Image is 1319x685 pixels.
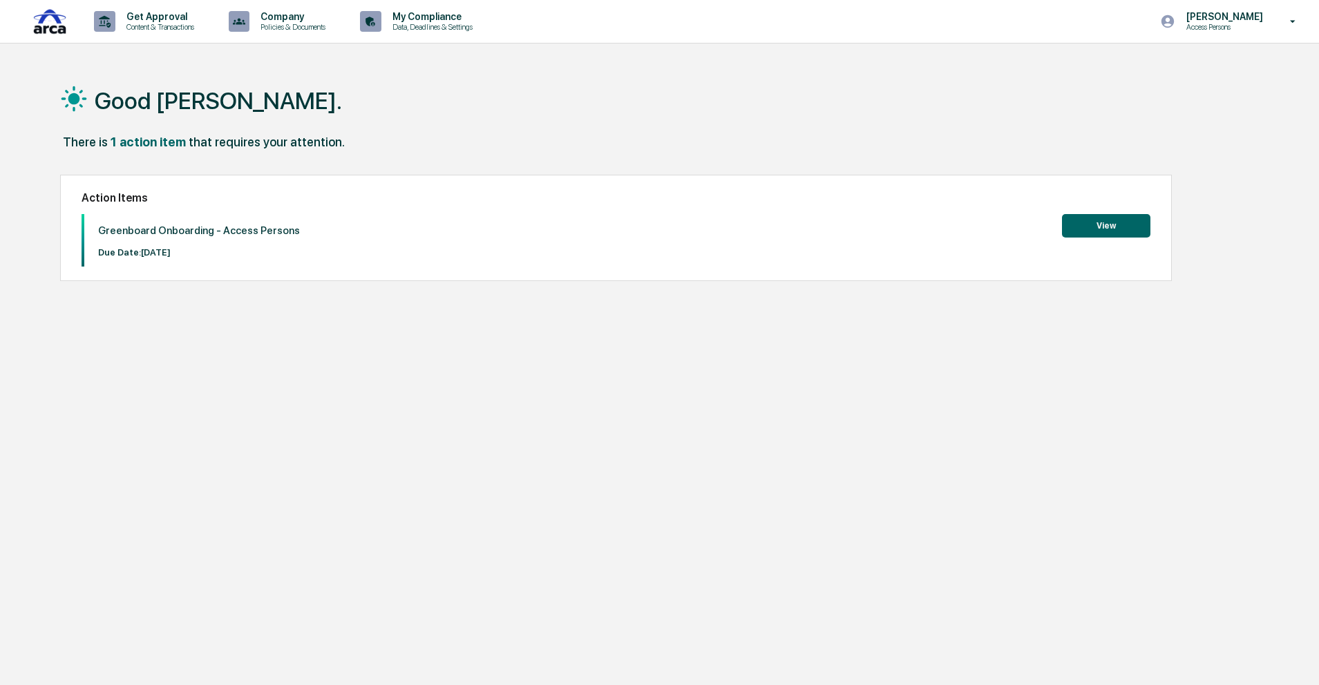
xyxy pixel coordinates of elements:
h1: Good [PERSON_NAME]. [95,87,342,115]
h2: Action Items [82,191,1150,204]
p: Get Approval [115,11,201,22]
p: Content & Transactions [115,22,201,32]
p: [PERSON_NAME] [1175,11,1270,22]
div: 1 action item [111,135,186,149]
div: There is [63,135,108,149]
p: Data, Deadlines & Settings [381,22,480,32]
p: Due Date: [DATE] [98,247,300,258]
p: Access Persons [1175,22,1270,32]
p: Company [249,11,332,22]
button: View [1062,214,1150,238]
p: My Compliance [381,11,480,22]
p: Policies & Documents [249,22,332,32]
p: Greenboard Onboarding - Access Persons [98,224,300,237]
div: that requires your attention. [189,135,345,149]
img: logo [33,6,66,37]
a: View [1062,218,1150,231]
